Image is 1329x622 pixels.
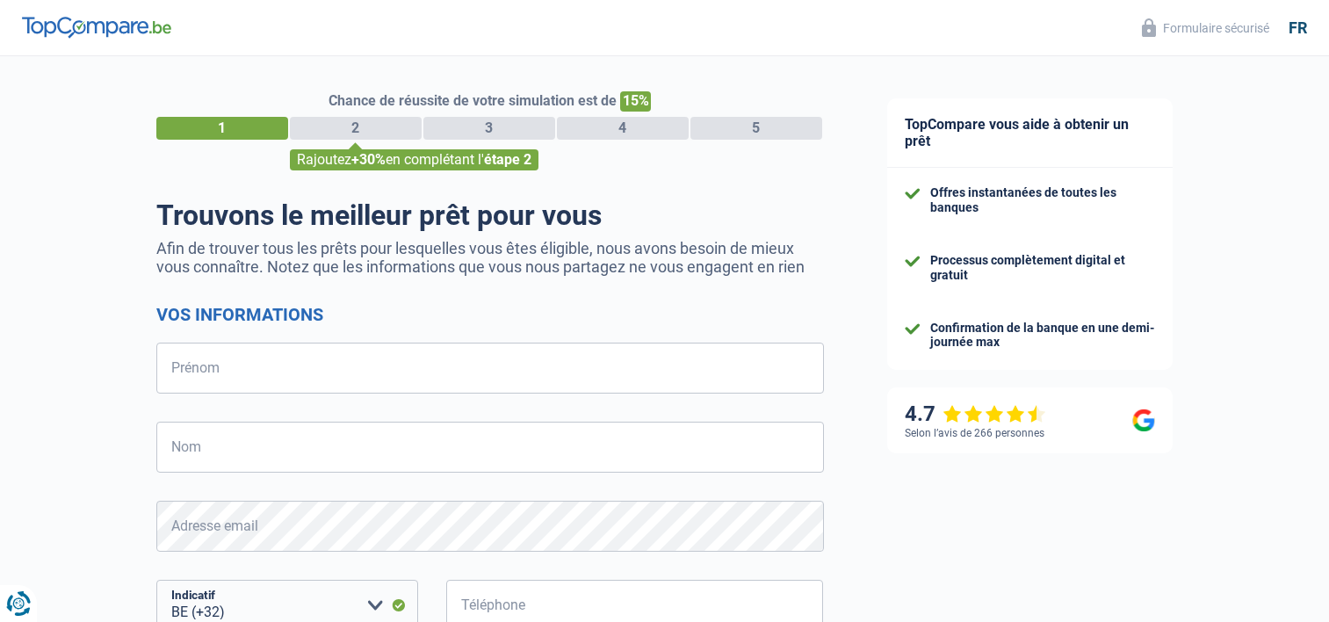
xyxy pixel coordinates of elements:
div: 2 [290,117,422,140]
h2: Vos informations [156,304,824,325]
span: étape 2 [484,151,531,168]
div: TopCompare vous aide à obtenir un prêt [887,98,1173,168]
div: 5 [690,117,822,140]
div: fr [1289,18,1307,38]
div: Selon l’avis de 266 personnes [905,427,1044,439]
div: Offres instantanées de toutes les banques [930,185,1155,215]
div: Processus complètement digital et gratuit [930,253,1155,283]
img: TopCompare Logo [22,17,171,38]
div: Rajoutez en complétant l' [290,149,538,170]
div: 4.7 [905,401,1046,427]
p: Afin de trouver tous les prêts pour lesquelles vous êtes éligible, nous avons besoin de mieux vou... [156,239,824,276]
button: Formulaire sécurisé [1131,13,1280,42]
span: 15% [620,91,651,112]
div: 3 [423,117,555,140]
h1: Trouvons le meilleur prêt pour vous [156,199,824,232]
span: +30% [351,151,386,168]
div: 1 [156,117,288,140]
div: 4 [557,117,689,140]
div: Confirmation de la banque en une demi-journée max [930,321,1155,351]
span: Chance de réussite de votre simulation est de [329,92,617,109]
